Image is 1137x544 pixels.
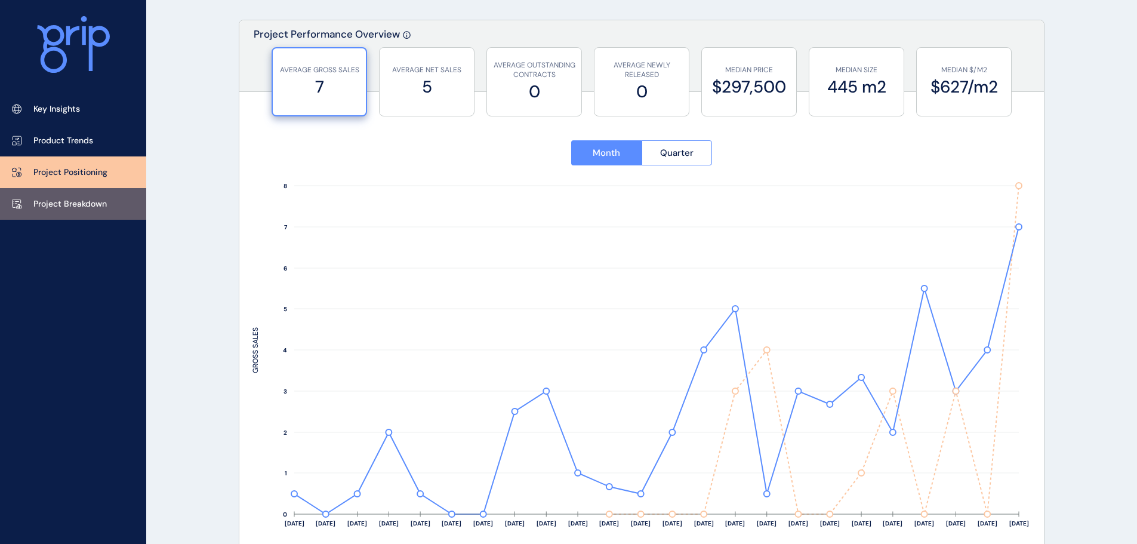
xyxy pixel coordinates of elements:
[788,520,808,527] text: [DATE]
[33,135,93,147] p: Product Trends
[815,75,898,99] label: 445 m2
[694,520,714,527] text: [DATE]
[571,140,642,165] button: Month
[316,520,335,527] text: [DATE]
[708,65,790,75] p: MEDIAN PRICE
[279,65,360,75] p: AVERAGE GROSS SALES
[568,520,588,527] text: [DATE]
[642,140,713,165] button: Quarter
[473,520,493,527] text: [DATE]
[923,65,1005,75] p: MEDIAN $/M2
[725,520,745,527] text: [DATE]
[33,167,107,179] p: Project Positioning
[442,520,461,527] text: [DATE]
[757,520,777,527] text: [DATE]
[852,520,871,527] text: [DATE]
[493,60,575,81] p: AVERAGE OUTSTANDING CONTRACTS
[254,27,400,91] p: Project Performance Overview
[279,75,360,99] label: 7
[284,223,288,231] text: 7
[1009,520,1029,527] text: [DATE]
[285,469,287,477] text: 1
[33,103,80,115] p: Key Insights
[411,520,430,527] text: [DATE]
[660,147,694,159] span: Quarter
[284,305,287,313] text: 5
[537,520,556,527] text: [DATE]
[251,327,260,373] text: GROSS SALES
[708,75,790,99] label: $297,500
[815,65,898,75] p: MEDIAN SIZE
[33,198,107,210] p: Project Breakdown
[600,80,683,103] label: 0
[283,346,287,354] text: 4
[284,388,287,395] text: 3
[386,75,468,99] label: 5
[600,60,683,81] p: AVERAGE NEWLY RELEASED
[283,511,287,518] text: 0
[379,520,399,527] text: [DATE]
[386,65,468,75] p: AVERAGE NET SALES
[285,520,304,527] text: [DATE]
[631,520,651,527] text: [DATE]
[593,147,620,159] span: Month
[599,520,619,527] text: [DATE]
[914,520,934,527] text: [DATE]
[978,520,997,527] text: [DATE]
[284,182,287,190] text: 8
[663,520,682,527] text: [DATE]
[883,520,902,527] text: [DATE]
[923,75,1005,99] label: $627/m2
[946,520,966,527] text: [DATE]
[284,429,287,437] text: 2
[347,520,367,527] text: [DATE]
[505,520,525,527] text: [DATE]
[284,265,287,272] text: 6
[820,520,840,527] text: [DATE]
[493,80,575,103] label: 0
